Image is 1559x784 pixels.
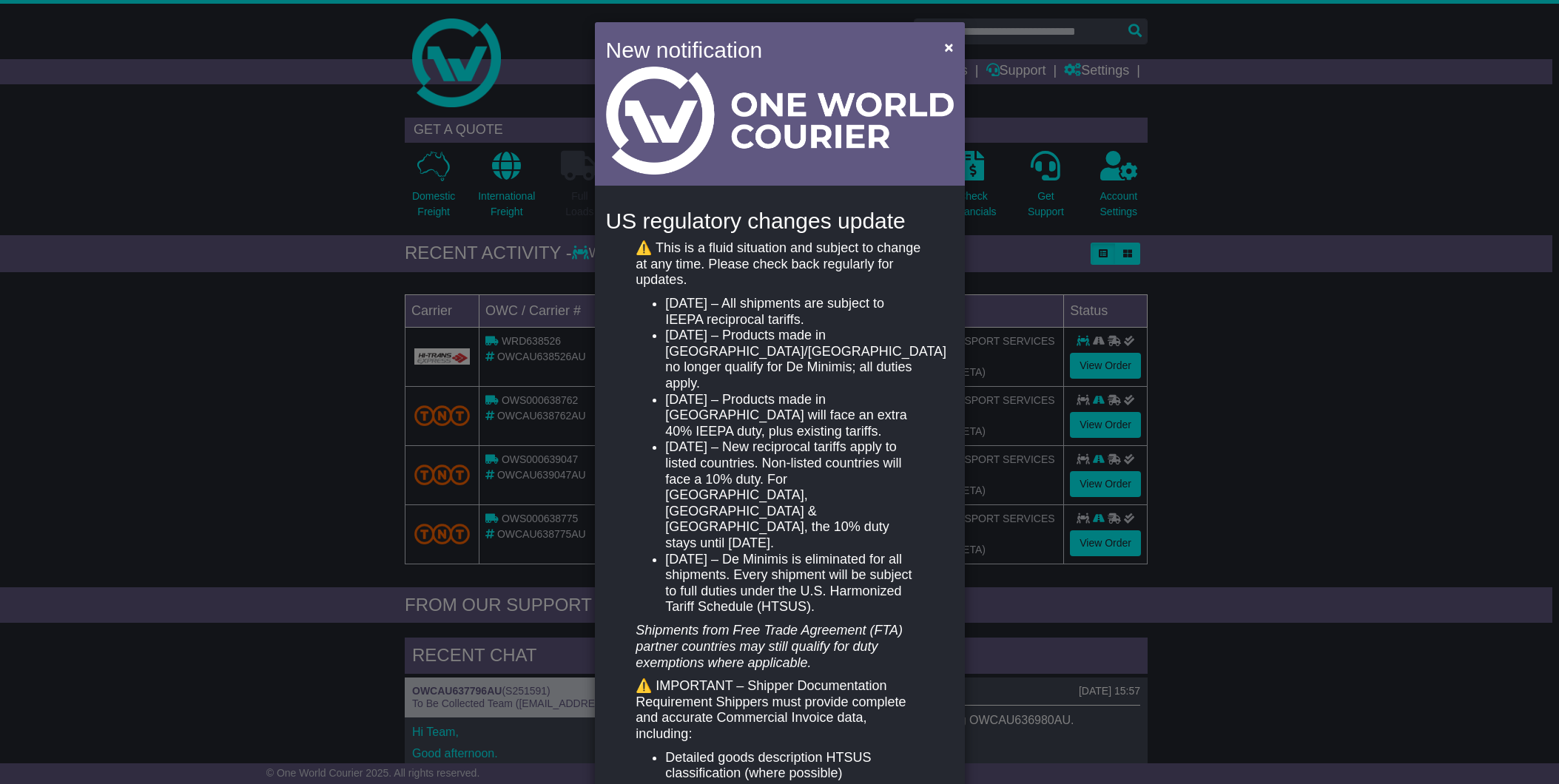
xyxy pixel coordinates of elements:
h4: New notification [606,33,923,67]
li: [DATE] – All shipments are subject to IEEPA reciprocal tariffs. [665,296,923,328]
em: Shipments from Free Trade Agreement (FTA) partner countries may still qualify for duty exemptions... [636,623,903,669]
li: [DATE] – New reciprocal tariffs apply to listed countries. Non-listed countries will face a 10% d... [665,439,923,551]
li: [DATE] – Products made in [GEOGRAPHIC_DATA]/[GEOGRAPHIC_DATA] no longer qualify for De Minimis; a... [665,328,923,391]
li: Detailed goods description HTSUS classification (where possible) [665,750,923,782]
img: Light [606,67,954,175]
h4: US regulatory changes update [606,209,954,233]
button: Close [937,32,960,62]
li: [DATE] – De Minimis is eliminated for all shipments. Every shipment will be subject to full dutie... [665,552,923,615]
p: ⚠️ IMPORTANT – Shipper Documentation Requirement Shippers must provide complete and accurate Comm... [636,678,923,742]
li: [DATE] – Products made in [GEOGRAPHIC_DATA] will face an extra 40% IEEPA duty, plus existing tari... [665,392,923,440]
p: ⚠️ This is a fluid situation and subject to change at any time. Please check back regularly for u... [636,240,923,288]
span: × [944,38,953,55]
